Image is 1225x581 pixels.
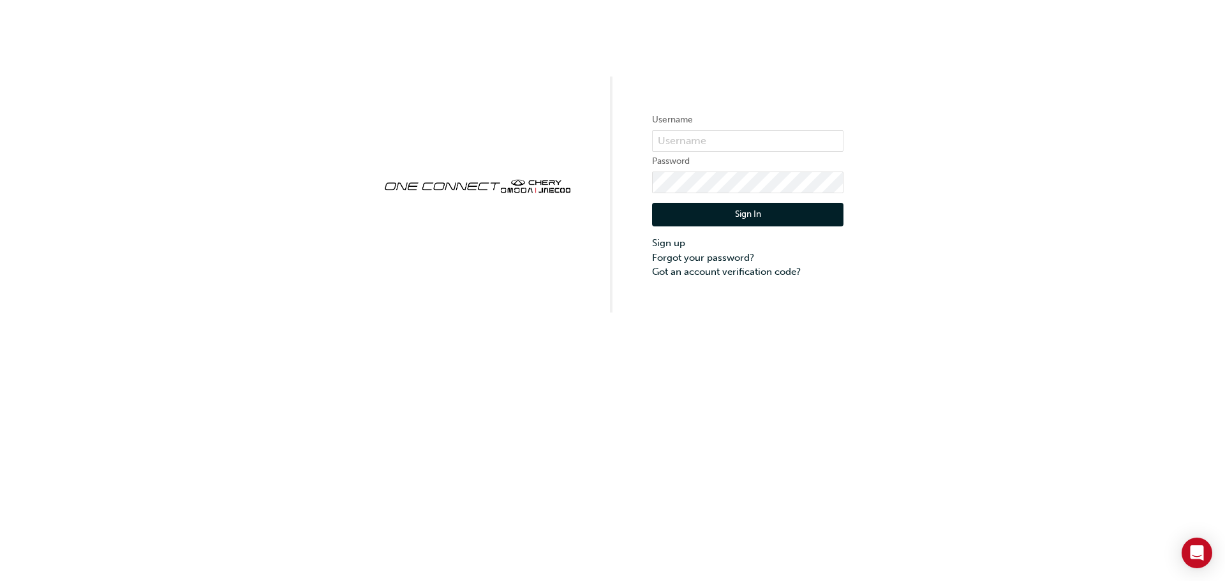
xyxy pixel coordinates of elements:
div: Open Intercom Messenger [1182,538,1212,568]
input: Username [652,130,843,152]
label: Username [652,112,843,128]
label: Password [652,154,843,169]
button: Sign In [652,203,843,227]
a: Forgot your password? [652,251,843,265]
a: Sign up [652,236,843,251]
img: oneconnect [382,168,573,202]
a: Got an account verification code? [652,265,843,279]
